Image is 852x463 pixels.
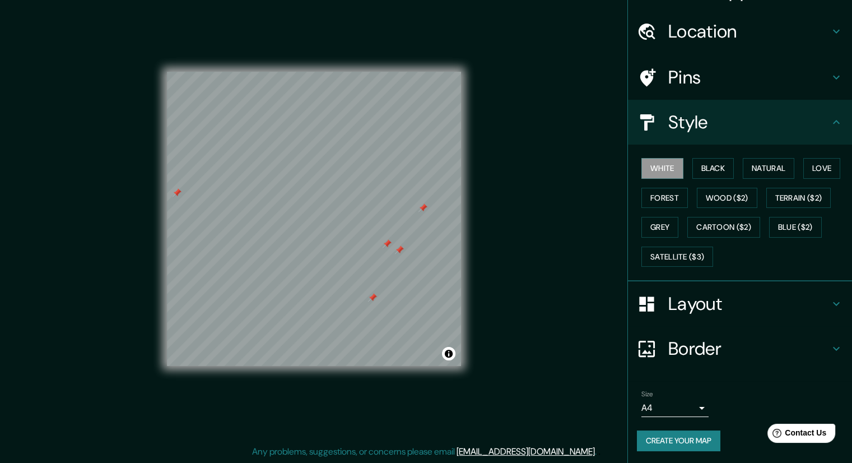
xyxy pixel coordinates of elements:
iframe: Help widget launcher [752,419,840,451]
h4: Border [668,337,830,360]
h4: Style [668,111,830,133]
button: Wood ($2) [697,188,757,209]
button: Grey [641,217,678,238]
h4: Layout [668,293,830,315]
button: Love [803,158,840,179]
p: Any problems, suggestions, or concerns please email . [252,445,597,459]
button: Black [692,158,734,179]
button: Natural [743,158,794,179]
button: Satellite ($3) [641,247,713,267]
button: Forest [641,188,688,209]
button: Terrain ($2) [766,188,831,209]
a: [EMAIL_ADDRESS][DOMAIN_NAME] [457,446,595,457]
div: . [598,445,600,459]
button: White [641,158,683,179]
div: Pins [628,55,852,100]
button: Toggle attribution [442,347,455,360]
h4: Location [668,20,830,43]
div: A4 [641,399,709,417]
button: Cartoon ($2) [687,217,760,238]
button: Create your map [637,430,720,451]
div: Border [628,326,852,371]
div: . [597,445,598,459]
button: Blue ($2) [769,217,822,238]
div: Layout [628,281,852,326]
canvas: Map [167,72,461,366]
div: Style [628,100,852,145]
label: Size [641,390,653,399]
div: Location [628,9,852,54]
h4: Pins [668,66,830,89]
